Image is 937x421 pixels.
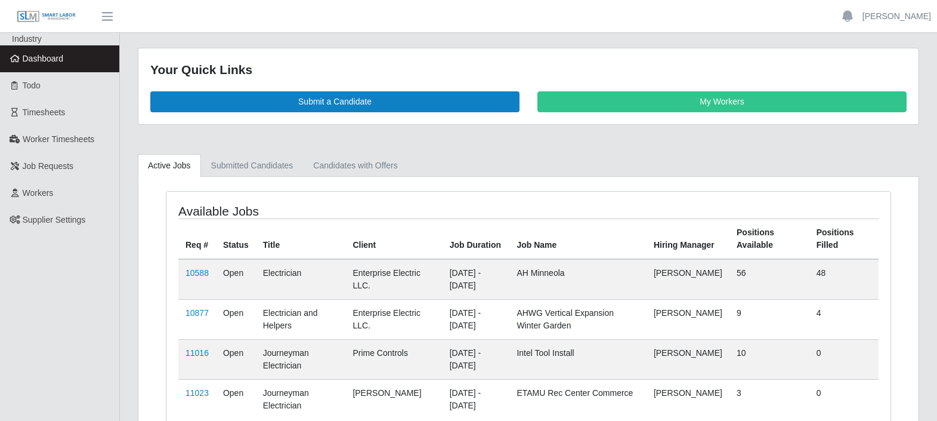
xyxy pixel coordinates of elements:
span: Dashboard [23,54,64,63]
td: [PERSON_NAME] [647,259,729,300]
a: Candidates with Offers [303,154,407,177]
td: Journeyman Electrician [256,339,346,379]
th: Job Name [509,219,646,259]
td: Open [216,339,256,379]
span: Workers [23,188,54,198]
th: Job Duration [443,219,510,259]
td: [PERSON_NAME] [647,379,729,419]
td: 9 [729,299,809,339]
td: [PERSON_NAME] [345,379,442,419]
span: Worker Timesheets [23,134,94,144]
td: [PERSON_NAME] [647,339,729,379]
td: Open [216,379,256,419]
td: Prime Controls [345,339,442,379]
td: 0 [809,339,879,379]
td: Journeyman Electrician [256,379,346,419]
td: Enterprise Electric LLC. [345,259,442,300]
td: Electrician [256,259,346,300]
td: 10 [729,339,809,379]
td: 4 [809,299,879,339]
th: Title [256,219,346,259]
a: Active Jobs [138,154,201,177]
h4: Available Jobs [178,204,460,219]
td: [PERSON_NAME] [647,299,729,339]
td: Electrician and Helpers [256,299,346,339]
td: Open [216,299,256,339]
td: 3 [729,379,809,419]
th: Status [216,219,256,259]
td: ETAMU Rec Center Commerce [509,379,646,419]
div: Your Quick Links [150,60,907,79]
td: Intel Tool Install [509,339,646,379]
img: SLM Logo [17,10,76,23]
td: 48 [809,259,879,300]
span: Supplier Settings [23,215,86,225]
td: AH Minneola [509,259,646,300]
a: [PERSON_NAME] [862,10,931,23]
a: Submitted Candidates [201,154,304,177]
a: 10877 [185,308,209,318]
th: Req # [178,219,216,259]
td: [DATE] - [DATE] [443,379,510,419]
span: Timesheets [23,107,66,117]
td: [DATE] - [DATE] [443,259,510,300]
span: Industry [12,34,42,44]
a: Submit a Candidate [150,91,519,112]
th: Positions Filled [809,219,879,259]
a: 11016 [185,348,209,358]
td: [DATE] - [DATE] [443,299,510,339]
td: 56 [729,259,809,300]
th: Client [345,219,442,259]
td: Open [216,259,256,300]
a: 11023 [185,388,209,398]
td: 0 [809,379,879,419]
th: Hiring Manager [647,219,729,259]
span: Job Requests [23,161,74,171]
a: 10588 [185,268,209,278]
th: Positions Available [729,219,809,259]
td: AHWG Vertical Expansion Winter Garden [509,299,646,339]
td: [DATE] - [DATE] [443,339,510,379]
a: My Workers [537,91,907,112]
span: Todo [23,81,41,90]
td: Enterprise Electric LLC. [345,299,442,339]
